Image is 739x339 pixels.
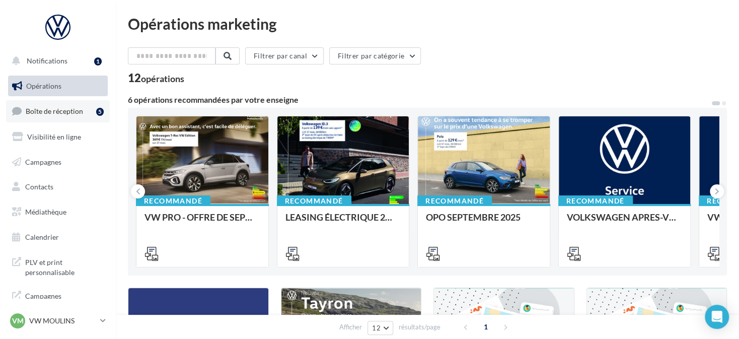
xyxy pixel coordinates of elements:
button: Notifications 1 [6,50,106,72]
div: LEASING ÉLECTRIQUE 2025 [285,212,401,232]
a: Opérations [6,76,110,97]
span: Notifications [27,56,67,65]
div: Recommandé [558,195,633,207]
span: Afficher [339,322,362,332]
div: Recommandé [277,195,351,207]
div: Recommandé [417,195,492,207]
div: OPO SEPTEMBRE 2025 [426,212,542,232]
span: résultats/page [399,322,440,332]
span: 12 [372,324,381,332]
button: 12 [367,321,393,335]
a: Campagnes DataOnDemand [6,285,110,315]
span: Boîte de réception [26,107,83,115]
div: VOLKSWAGEN APRES-VENTE [567,212,683,232]
a: Calendrier [6,227,110,248]
a: PLV et print personnalisable [6,251,110,281]
span: 1 [478,319,494,335]
p: VW MOULINS [29,316,96,326]
a: Contacts [6,176,110,197]
span: Visibilité en ligne [27,132,81,141]
span: Médiathèque [25,208,66,216]
div: Opérations marketing [128,16,727,31]
span: VM [12,316,24,326]
span: Calendrier [25,233,59,241]
div: 12 [128,73,184,84]
div: 1 [94,57,102,65]
a: Boîte de réception5 [6,100,110,122]
div: VW PRO - OFFRE DE SEPTEMBRE 25 [144,212,260,232]
button: Filtrer par canal [245,47,324,64]
span: Campagnes DataOnDemand [25,289,104,311]
button: Filtrer par catégorie [329,47,421,64]
a: Campagnes [6,152,110,173]
div: Open Intercom Messenger [705,305,729,329]
span: Campagnes [25,157,61,166]
a: Médiathèque [6,201,110,223]
div: opérations [141,74,184,83]
div: Recommandé [136,195,210,207]
span: Opérations [26,82,61,90]
span: PLV et print personnalisable [25,255,104,277]
a: VM VW MOULINS [8,311,108,330]
div: 6 opérations recommandées par votre enseigne [128,96,711,104]
span: Contacts [25,182,53,191]
a: Visibilité en ligne [6,126,110,148]
div: 5 [96,108,104,116]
